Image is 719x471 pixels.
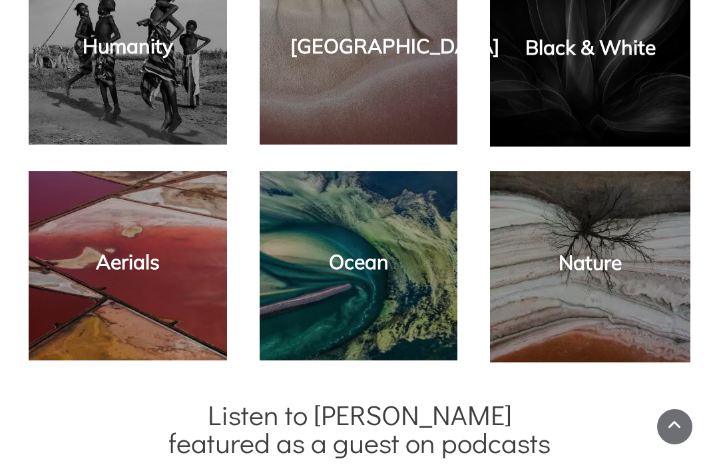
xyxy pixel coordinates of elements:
[559,250,622,275] a: Nature
[657,409,692,444] a: Scroll To Top
[290,33,500,59] a: [GEOGRAPHIC_DATA]
[161,400,558,456] h2: Listen to [PERSON_NAME] featured as a guest on podcasts
[96,249,160,274] a: Aerials
[83,33,173,59] a: Humanity
[525,35,656,60] a: Black & White
[329,249,389,274] a: Ocean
